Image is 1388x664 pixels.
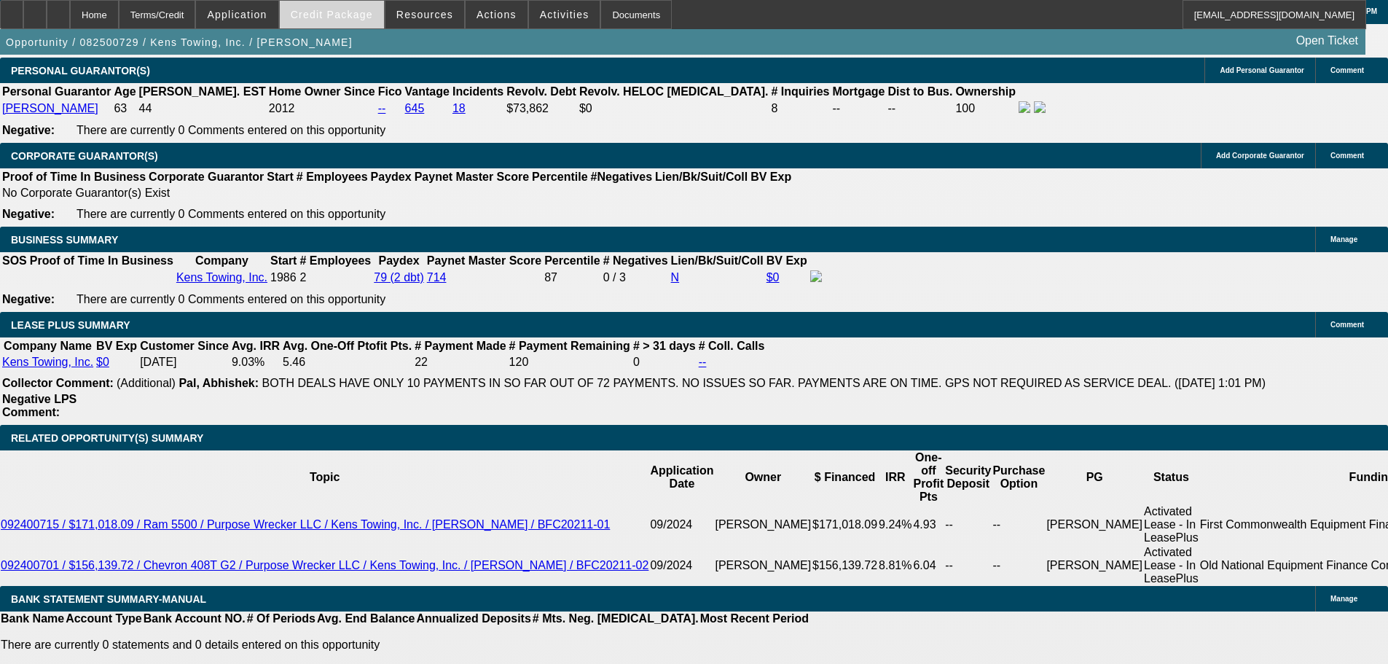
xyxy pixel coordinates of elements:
a: Kens Towing, Inc. [2,356,93,368]
div: 0 / 3 [603,271,668,284]
th: # Mts. Neg. [MEDICAL_DATA]. [532,612,699,626]
a: 645 [405,102,425,114]
b: # Negatives [603,254,668,267]
th: $ Financed [812,450,878,504]
span: There are currently 0 Comments entered on this opportunity [77,124,385,136]
b: Paydex [378,254,419,267]
div: 87 [544,271,600,284]
th: Most Recent Period [699,612,809,626]
span: Add Personal Guarantor [1220,66,1304,74]
b: Vantage [405,85,450,98]
a: 18 [452,102,466,114]
td: -- [832,101,886,117]
button: Activities [529,1,600,28]
span: 2012 [269,102,295,114]
span: Application [207,9,267,20]
button: Actions [466,1,528,28]
td: [PERSON_NAME] [715,545,812,586]
td: -- [944,504,992,545]
b: Pal, Abhishek: [179,377,259,389]
td: [DATE] [139,355,230,370]
td: 100 [954,101,1016,117]
th: Application Date [649,450,714,504]
b: # Inquiries [771,85,829,98]
b: Percentile [544,254,600,267]
td: [PERSON_NAME] [1046,545,1143,586]
b: Negative: [2,208,55,220]
span: Actions [477,9,517,20]
span: Add Corporate Guarantor [1216,152,1304,160]
th: Proof of Time In Business [1,170,146,184]
b: Company [195,254,248,267]
b: # Employees [297,171,368,183]
span: Credit Package [291,9,373,20]
td: $0 [579,101,769,117]
b: #Negatives [591,171,653,183]
span: Resources [396,9,453,20]
b: Paynet Master Score [415,171,529,183]
b: Fico [378,85,402,98]
a: Kens Towing, Inc. [176,271,267,284]
td: 120 [509,355,631,370]
b: Collector Comment: [2,377,114,389]
td: No Corporate Guarantor(s) Exist [1,186,798,200]
td: 8.81% [878,545,912,586]
td: 0 [632,355,697,370]
b: # > 31 days [633,340,696,352]
td: 9.24% [878,504,912,545]
a: 092400715 / $171,018.09 / Ram 5500 / Purpose Wrecker LLC / Kens Towing, Inc. / [PERSON_NAME] / BF... [1,518,610,531]
b: Incidents [452,85,503,98]
span: LEASE PLUS SUMMARY [11,319,130,331]
span: There are currently 0 Comments entered on this opportunity [77,293,385,305]
th: Owner [715,450,812,504]
b: # Payment Made [415,340,506,352]
b: # Coll. Calls [699,340,765,352]
a: Open Ticket [1290,28,1364,53]
a: [PERSON_NAME] [2,102,98,114]
b: Negative: [2,293,55,305]
span: Manage [1330,595,1357,603]
a: 714 [427,271,447,284]
img: facebook-icon.png [1019,101,1030,113]
img: facebook-icon.png [810,270,822,282]
b: [PERSON_NAME]. EST [139,85,266,98]
td: -- [992,504,1046,545]
b: Corporate Guarantor [149,171,264,183]
td: 1986 [270,270,297,286]
b: # Employees [299,254,371,267]
b: Paydex [371,171,412,183]
b: Negative: [2,124,55,136]
td: 6.04 [912,545,944,586]
span: Opportunity / 082500729 / Kens Towing, Inc. / [PERSON_NAME] [6,36,353,48]
b: Start [270,254,297,267]
td: -- [887,101,954,117]
th: PG [1046,450,1143,504]
th: Bank Account NO. [143,612,246,626]
b: BV Exp [750,171,791,183]
span: Comment [1330,152,1364,160]
b: Personal Guarantor [2,85,111,98]
b: Ownership [955,85,1016,98]
span: Manage [1330,235,1357,243]
td: 09/2024 [649,545,714,586]
th: SOS [1,254,28,268]
a: $0 [96,356,109,368]
th: Account Type [65,612,143,626]
td: -- [992,545,1046,586]
th: # Of Periods [246,612,316,626]
b: Avg. One-Off Ptofit Pts. [283,340,412,352]
button: Resources [385,1,464,28]
span: BOTH DEALS HAVE ONLY 10 PAYMENTS IN SO FAR OUT OF 72 PAYMENTS. NO ISSUES SO FAR. PAYMENTS ARE ON ... [262,377,1266,389]
b: Mortgage [833,85,885,98]
span: Activities [540,9,589,20]
th: Status [1143,450,1199,504]
span: BANK STATEMENT SUMMARY-MANUAL [11,593,206,605]
span: Comment [1330,321,1364,329]
b: Paynet Master Score [427,254,541,267]
td: $73,862 [506,101,577,117]
span: Comment [1330,66,1364,74]
span: BUSINESS SUMMARY [11,234,118,246]
b: Dist to Bus. [888,85,953,98]
b: Company Name [4,340,92,352]
b: Home Owner Since [269,85,375,98]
